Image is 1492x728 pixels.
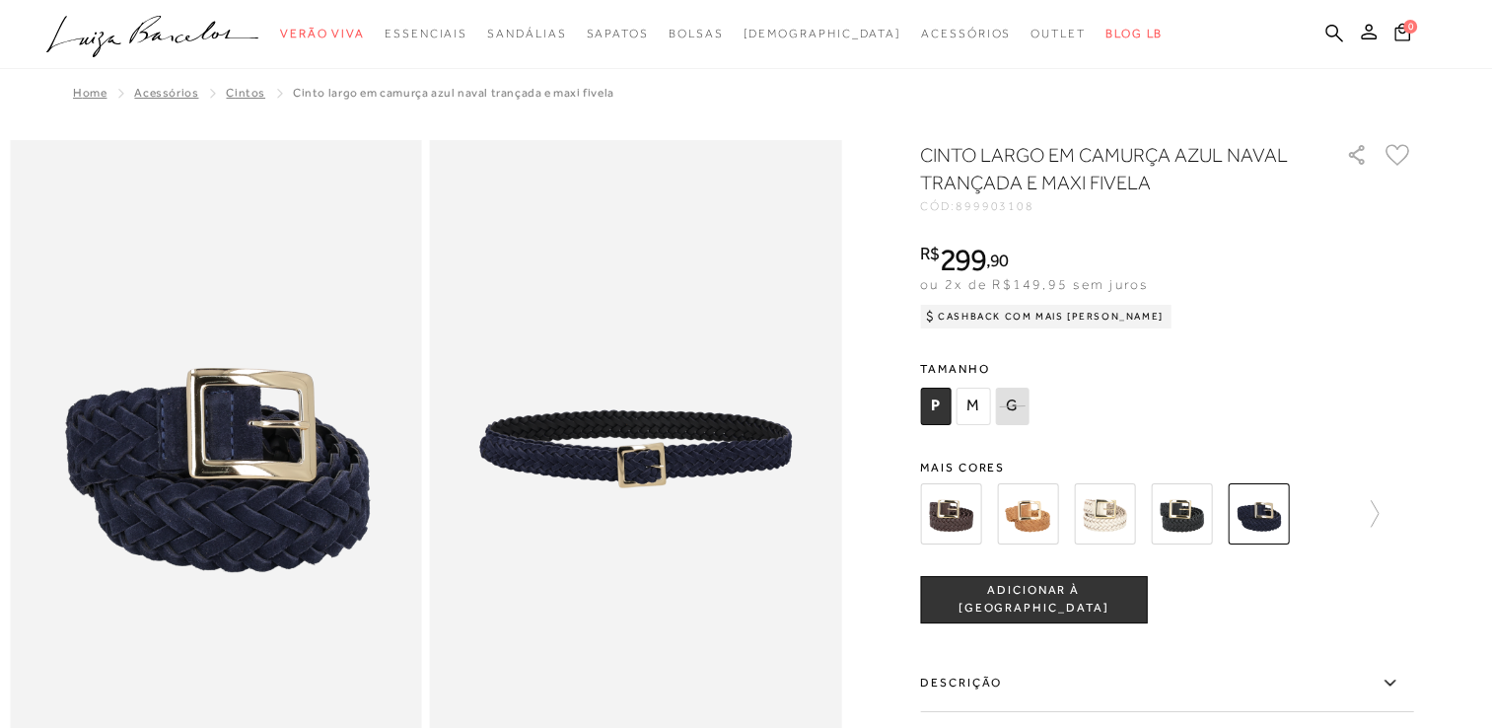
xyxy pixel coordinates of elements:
a: noSubCategoriesText [586,16,648,52]
a: noSubCategoriesText [743,16,901,52]
label: Descrição [920,655,1413,712]
a: noSubCategoriesText [921,16,1011,52]
span: 0 [1403,20,1417,34]
img: CINTO LARGO DE COURO TRANÇADO CAFÉ E MAXI FIVELA [920,483,981,545]
a: Acessórios [134,86,198,100]
span: 899903108 [956,199,1034,213]
span: CINTO LARGO EM CAMURÇA AZUL NAVAL TRANÇADA E MAXI FIVELA [293,86,614,100]
a: BLOG LB [1105,16,1163,52]
span: Sapatos [586,27,648,40]
span: M [956,388,990,425]
span: [DEMOGRAPHIC_DATA] [743,27,901,40]
i: , [986,252,1009,269]
span: Essenciais [385,27,467,40]
div: CÓD: [920,200,1314,212]
span: 90 [990,250,1009,270]
span: Verão Viva [280,27,365,40]
a: noSubCategoriesText [487,16,566,52]
a: noSubCategoriesText [1030,16,1086,52]
span: Bolsas [669,27,724,40]
span: Tamanho [920,354,1033,384]
span: Acessórios [921,27,1011,40]
span: 299 [940,242,986,277]
a: noSubCategoriesText [669,16,724,52]
img: CINTO LARGO DE COURO TRANÇADO PRETO E MAXI FIVELA [1151,483,1212,545]
span: Outlet [1030,27,1086,40]
div: Cashback com Mais [PERSON_NAME] [920,305,1172,328]
span: Sandálias [487,27,566,40]
img: CINTO LARGO EM CAMURÇA AZUL NAVAL TRANÇADA E MAXI FIVELA [1228,483,1289,545]
a: noSubCategoriesText [280,16,365,52]
button: 0 [1388,22,1416,48]
i: R$ [920,245,940,262]
a: noSubCategoriesText [385,16,467,52]
span: G [995,388,1029,425]
img: CINTO LARGO DE COURO TRANÇADO MARROM AMARULA E MAXI FIVELA [997,483,1058,545]
a: Cintos [226,86,265,100]
span: ou 2x de R$149,95 sem juros [920,276,1148,292]
img: CINTO LARGO DE COURO TRANÇADO OFF WHITE E MAXI FIVELA [1074,483,1135,545]
span: ADICIONAR À [GEOGRAPHIC_DATA] [921,582,1146,617]
span: Mais cores [920,462,1413,473]
button: ADICIONAR À [GEOGRAPHIC_DATA] [920,576,1147,623]
a: Home [73,86,107,100]
span: P [920,388,951,425]
h1: CINTO LARGO EM CAMURÇA AZUL NAVAL TRANÇADA E MAXI FIVELA [920,141,1290,196]
span: BLOG LB [1105,27,1163,40]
